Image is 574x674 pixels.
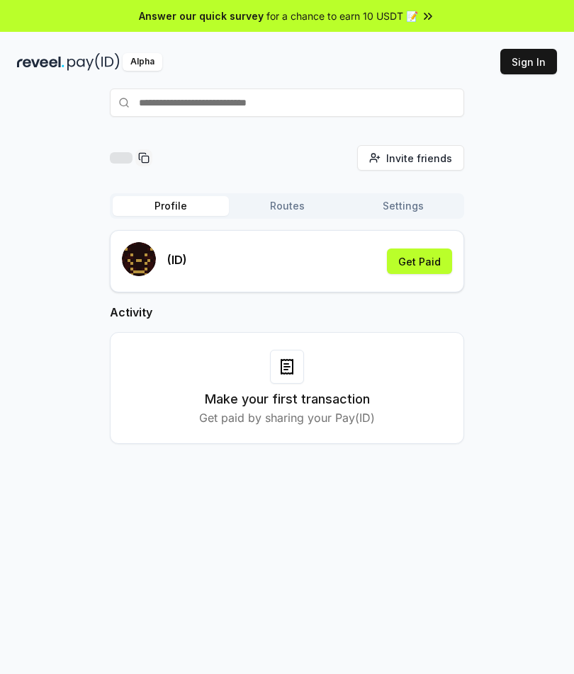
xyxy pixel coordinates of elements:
p: (ID) [167,251,187,268]
p: Get paid by sharing your Pay(ID) [199,409,375,426]
button: Routes [229,196,345,216]
button: Sign In [500,49,557,74]
button: Get Paid [387,249,452,274]
img: pay_id [67,53,120,71]
span: Answer our quick survey [139,8,264,23]
img: reveel_dark [17,53,64,71]
button: Settings [345,196,461,216]
h3: Make your first transaction [205,389,370,409]
div: Alpha [123,53,162,71]
button: Invite friends [357,145,464,171]
span: for a chance to earn 10 USDT 📝 [266,8,418,23]
h2: Activity [110,304,464,321]
span: Invite friends [386,151,452,166]
button: Profile [113,196,229,216]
